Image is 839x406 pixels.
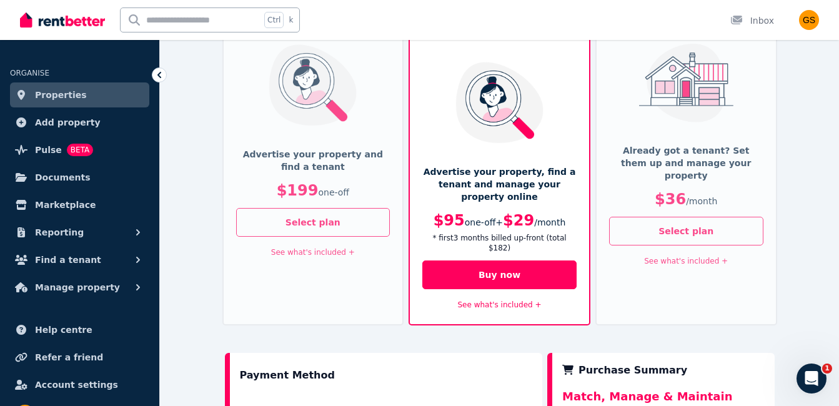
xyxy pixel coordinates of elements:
[655,191,686,208] span: $36
[448,61,551,144] img: Match, Manage & Maintain
[10,137,149,162] a: PulseBETA
[799,10,819,30] img: Gemmalee Stevenson
[562,363,764,378] div: Purchase Summary
[495,217,503,227] span: +
[534,217,565,227] span: / month
[236,148,390,173] p: Advertise your property and find a tenant
[67,144,93,156] span: BETA
[35,197,96,212] span: Marketplace
[35,170,91,185] span: Documents
[261,44,364,126] img: Match (Find a Tenant)
[10,82,149,107] a: Properties
[35,142,62,157] span: Pulse
[240,363,335,388] div: Payment Method
[35,350,103,365] span: Refer a friend
[35,252,101,267] span: Find a tenant
[271,248,355,257] a: See what's included +
[10,317,149,342] a: Help centre
[10,165,149,190] a: Documents
[422,166,577,203] p: Advertise your property, find a tenant and manage your property online
[264,12,284,28] span: Ctrl
[465,217,496,227] span: one-off
[644,257,728,265] a: See what's included +
[35,322,92,337] span: Help centre
[686,196,717,206] span: / month
[20,11,105,29] img: RentBetter
[10,372,149,397] a: Account settings
[35,115,101,130] span: Add property
[10,220,149,245] button: Reporting
[318,187,349,197] span: one-off
[289,15,293,25] span: k
[10,110,149,135] a: Add property
[635,44,738,122] img: Manage & Maintain
[35,280,120,295] span: Manage property
[10,192,149,217] a: Marketplace
[35,87,87,102] span: Properties
[10,247,149,272] button: Find a tenant
[730,14,774,27] div: Inbox
[797,364,827,394] iframe: Intercom live chat
[10,275,149,300] button: Manage property
[434,212,465,229] span: $95
[822,364,832,374] span: 1
[503,212,534,229] span: $29
[422,260,577,289] button: Buy now
[422,233,577,253] p: * first 3 month s billed up-front (total $182 )
[458,300,542,309] a: See what's included +
[35,377,118,392] span: Account settings
[609,144,763,182] p: Already got a tenant? Set them up and manage your property
[277,182,319,199] span: $199
[10,345,149,370] a: Refer a friend
[236,208,390,237] button: Select plan
[35,225,84,240] span: Reporting
[609,217,763,245] button: Select plan
[10,69,49,77] span: ORGANISE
